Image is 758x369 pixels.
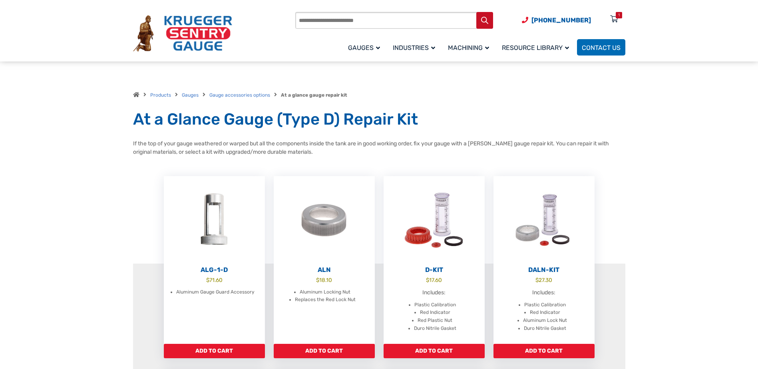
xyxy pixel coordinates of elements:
[133,109,625,129] h1: At a Glance Gauge (Type D) Repair Kit
[274,344,375,358] a: Add to cart: “ALN”
[420,309,450,317] li: Red Indicator
[164,176,265,264] img: ALG-OF
[582,44,621,52] span: Contact Us
[535,277,539,283] span: $
[384,176,485,264] img: D-Kit
[206,277,209,283] span: $
[150,92,171,98] a: Products
[300,288,350,296] li: Aluminum Locking Nut
[133,15,232,52] img: Krueger Sentry Gauge
[388,38,443,57] a: Industries
[493,266,595,274] h2: DALN-Kit
[343,38,388,57] a: Gauges
[384,176,485,344] a: D-Kit $17.60 Includes: Plastic Calibration Red Indicator Red Plastic Nut Duro Nitrile Gasket
[348,44,380,52] span: Gauges
[524,301,566,309] li: Plastic Calibration
[164,344,265,358] a: Add to cart: “ALG-1-D”
[426,277,429,283] span: $
[523,317,567,325] li: Aluminum Lock Nut
[502,44,569,52] span: Resource Library
[501,288,587,297] p: Includes:
[384,266,485,274] h2: D-Kit
[316,277,319,283] span: $
[164,176,265,344] a: ALG-1-D $71.60 Aluminum Gauge Guard Accessory
[274,176,375,264] img: ALN
[426,277,442,283] bdi: 17.60
[281,92,347,98] strong: At a glance gauge repair kit
[176,288,255,296] li: Aluminum Gauge Guard Accessory
[524,325,566,333] li: Duro Nitrile Gasket
[493,176,595,264] img: DALN-Kit
[577,39,625,56] a: Contact Us
[531,16,591,24] span: [PHONE_NUMBER]
[414,325,456,333] li: Duro Nitrile Gasket
[133,139,625,156] p: If the top of your gauge weathered or warped but all the components inside the tank are in good w...
[493,344,595,358] a: Add to cart: “DALN-Kit”
[448,44,489,52] span: Machining
[443,38,497,57] a: Machining
[535,277,552,283] bdi: 27.30
[295,296,356,304] li: Replaces the Red Lock Nut
[418,317,452,325] li: Red Plastic Nut
[182,92,199,98] a: Gauges
[618,12,620,18] div: 1
[209,92,270,98] a: Gauge accessories options
[316,277,332,283] bdi: 18.10
[497,38,577,57] a: Resource Library
[392,288,477,297] p: Includes:
[522,15,591,25] a: Phone Number (920) 434-8860
[414,301,456,309] li: Plastic Calibration
[493,176,595,344] a: DALN-Kit $27.30 Includes: Plastic Calibration Red Indicator Aluminum Lock Nut Duro Nitrile Gasket
[164,266,265,274] h2: ALG-1-D
[274,266,375,274] h2: ALN
[206,277,223,283] bdi: 71.60
[530,309,560,317] li: Red Indicator
[393,44,435,52] span: Industries
[384,344,485,358] a: Add to cart: “D-Kit”
[274,176,375,344] a: ALN $18.10 Aluminum Locking Nut Replaces the Red Lock Nut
